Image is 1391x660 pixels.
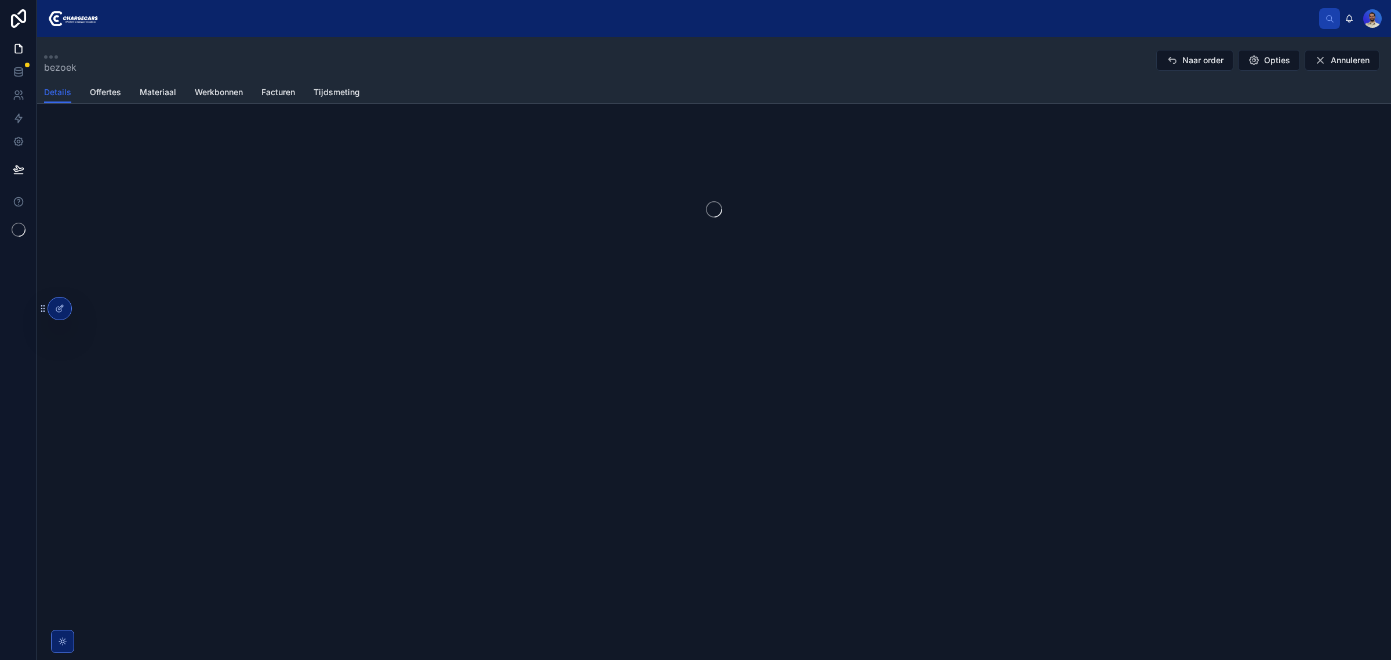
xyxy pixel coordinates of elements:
button: Naar order [1156,50,1233,71]
button: Opties [1238,50,1300,71]
a: Materiaal [140,82,176,105]
span: Materiaal [140,86,176,98]
span: Werkbonnen [195,86,243,98]
div: scrollable content [107,16,1319,21]
span: Opties [1264,55,1290,66]
span: Offertes [90,86,121,98]
img: App logo [46,9,98,28]
a: Offertes [90,82,121,105]
span: Naar order [1182,55,1224,66]
span: Facturen [261,86,295,98]
button: Annuleren [1305,50,1379,71]
span: Annuleren [1331,55,1370,66]
a: Tijdsmeting [314,82,360,105]
a: Werkbonnen [195,82,243,105]
span: Tijdsmeting [314,86,360,98]
span: bezoek [44,60,77,74]
a: Details [44,82,71,104]
span: Details [44,86,71,98]
a: Facturen [261,82,295,105]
